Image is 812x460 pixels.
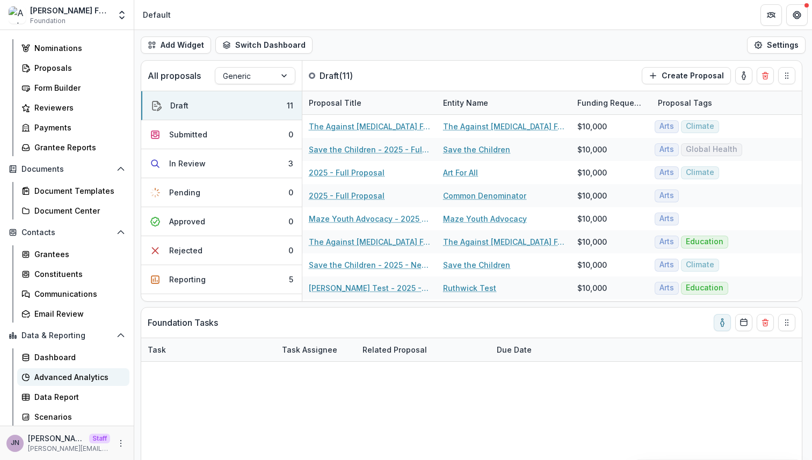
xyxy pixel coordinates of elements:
div: Proposals [34,62,121,74]
button: Partners [760,4,782,26]
div: 0 [288,129,293,140]
div: Submitted [169,129,207,140]
div: Proposal Tags [651,91,786,114]
a: Form Builder [17,79,129,97]
div: Task Assignee [275,338,356,361]
button: Reporting5 [141,265,302,294]
div: $10,000 [577,144,607,155]
a: Maze Youth Advocacy [443,213,527,224]
a: Communications [17,285,129,303]
div: Funding Requested [571,97,651,108]
div: Related Proposal [356,338,490,361]
div: $10,000 [577,190,607,201]
div: Nominations [34,42,121,54]
span: Arts [659,191,674,200]
button: Drag [778,314,795,331]
div: Reviewers [34,102,121,113]
button: toggle-assigned-to-me [714,314,731,331]
div: $10,000 [577,282,607,294]
button: Approved0 [141,207,302,236]
div: Funding Requested [571,91,651,114]
button: Open Contacts [4,224,129,241]
a: Document Templates [17,182,129,200]
a: Grantees [17,245,129,263]
a: 2025 - Full Proposal [309,190,385,201]
div: $10,000 [577,236,607,247]
a: Proposals [17,59,129,77]
span: Education [686,237,723,246]
button: More [114,437,127,450]
a: Save the Children - 2025 - Full Proposal [309,144,430,155]
div: Related Proposal [356,344,433,355]
span: Arts [659,283,674,293]
div: 0 [288,187,293,198]
div: Payments [34,122,121,133]
div: Due Date [490,338,571,361]
a: The Against [MEDICAL_DATA] Foundation [443,121,564,132]
a: The Against [MEDICAL_DATA] Foundation [443,236,564,247]
button: Submitted0 [141,120,302,149]
div: Task Assignee [275,344,344,355]
button: Open entity switcher [114,4,129,26]
div: Rejected [169,245,202,256]
div: Email Review [34,308,121,319]
a: Save the Children - 2025 - New form [309,259,430,271]
div: Data Report [34,391,121,403]
a: Maze Youth Advocacy - 2025 - [PERSON_NAME] [309,213,430,224]
div: In Review [169,158,206,169]
div: 11 [287,100,293,111]
div: Grantees [34,249,121,260]
button: Drag [778,67,795,84]
button: Add Widget [141,36,211,54]
div: Approved [169,216,205,227]
a: Scenarios [17,408,129,426]
div: Scenarios [34,411,121,422]
div: Task [141,344,172,355]
button: Open Data & Reporting [4,327,129,344]
p: All proposals [148,69,201,82]
div: Form Builder [34,82,121,93]
a: Save the Children [443,259,510,271]
span: Arts [659,214,674,223]
a: Ruthwick Test [443,282,496,294]
button: Pending0 [141,178,302,207]
div: 0 [288,245,293,256]
div: Grantee Reports [34,142,121,153]
div: Default [143,9,171,20]
div: Proposal Title [302,97,368,108]
a: Payments [17,119,129,136]
a: Email Review [17,305,129,323]
img: Andrew Foundation [9,6,26,24]
span: Climate [686,122,714,131]
span: Contacts [21,228,112,237]
a: Art For All [443,167,478,178]
button: In Review3 [141,149,302,178]
a: Grantee Reports [17,138,129,156]
a: Nominations [17,39,129,57]
button: toggle-assigned-to-me [735,67,752,84]
a: Dashboard [17,348,129,366]
div: 5 [289,274,293,285]
div: Constituents [34,268,121,280]
a: The Against [MEDICAL_DATA] Foundation - 2025 - Full Proposal [309,121,430,132]
div: Entity Name [437,97,495,108]
div: Document Templates [34,185,121,196]
button: Get Help [786,4,808,26]
p: Staff [89,434,110,443]
button: Draft11 [141,91,302,120]
div: Task [141,338,275,361]
span: Climate [686,260,714,269]
p: Draft ( 11 ) [320,69,400,82]
div: 0 [288,216,293,227]
div: Due Date [490,344,538,355]
div: Entity Name [437,91,571,114]
div: Advanced Analytics [34,371,121,383]
a: Advanced Analytics [17,368,129,386]
button: Calendar [735,314,752,331]
button: Switch Dashboard [215,36,313,54]
span: Data & Reporting [21,331,112,340]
